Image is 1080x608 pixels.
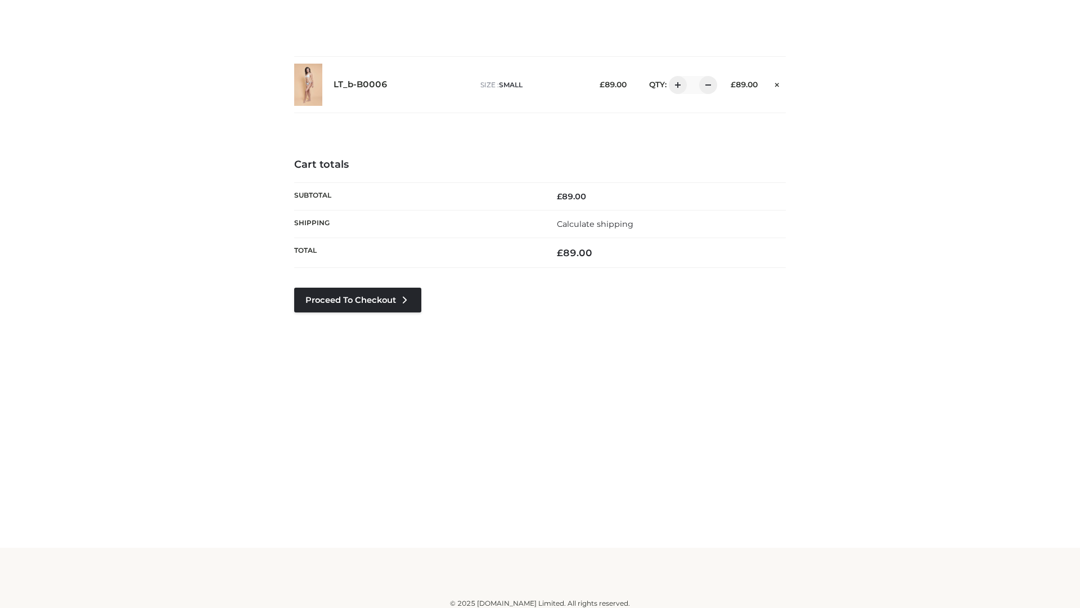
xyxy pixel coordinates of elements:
th: Total [294,238,540,268]
p: size : [480,80,582,90]
a: LT_b-B0006 [334,79,388,90]
span: SMALL [499,81,523,89]
bdi: 89.00 [600,80,627,89]
th: Shipping [294,210,540,238]
span: £ [600,80,605,89]
bdi: 89.00 [731,80,758,89]
bdi: 89.00 [557,247,592,258]
span: £ [557,191,562,202]
span: £ [731,80,736,89]
bdi: 89.00 [557,191,586,202]
div: QTY: [638,76,713,94]
a: Calculate shipping [557,219,633,229]
a: Proceed to Checkout [294,288,421,312]
h4: Cart totals [294,159,786,171]
th: Subtotal [294,182,540,210]
a: Remove this item [769,76,786,91]
span: £ [557,247,563,258]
